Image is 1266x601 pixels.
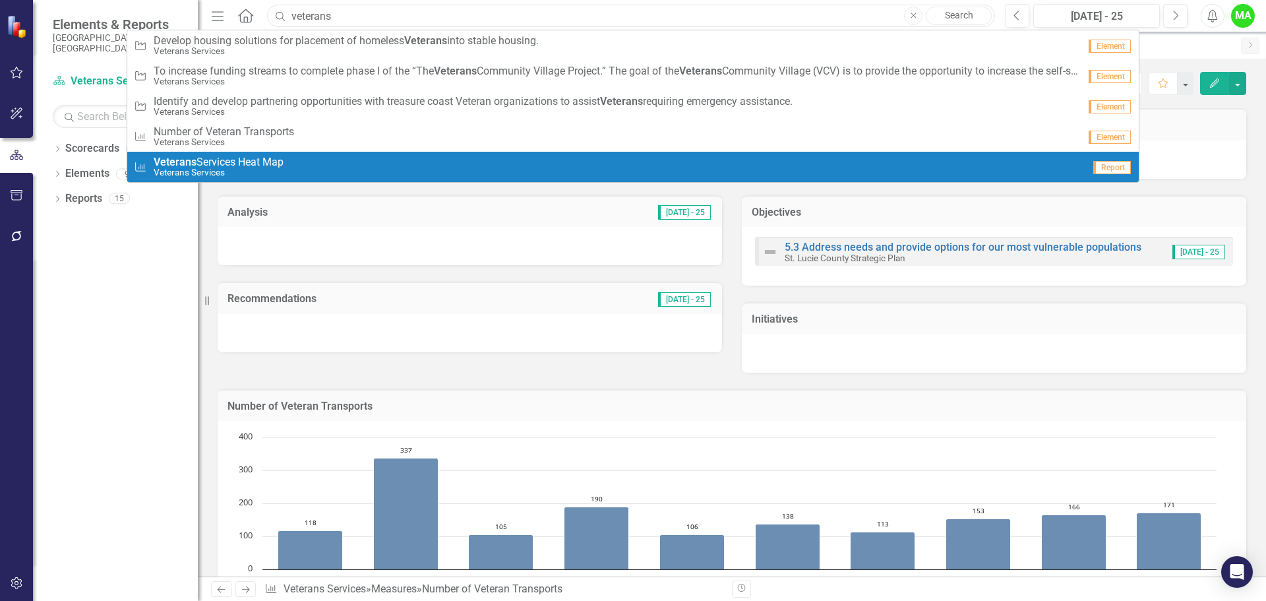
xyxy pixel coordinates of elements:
path: Feb - 25, 106. Number of Transports. [660,535,725,570]
div: 15 [109,193,130,205]
h3: Number of Veteran Transports [227,400,1236,412]
input: Search ClearPoint... [267,5,995,28]
text: 337 [400,445,412,455]
text: 200 [239,496,253,508]
a: Develop housing solutions for placement of homelessVeteransinto stable housing.Veterans ServicesE... [127,30,1139,61]
a: 5.3 Address needs and provide options for our most vulnerable populations [785,241,1141,253]
small: Veterans Services [154,77,1079,86]
path: Jul - 25, 171. Number of Transports. [1137,513,1201,570]
text: 171 [1163,500,1175,509]
img: Not Defined [762,244,778,260]
a: Veterans Services [53,74,185,89]
a: Identify and develop partnering opportunities with treasure coast Veteran organizations to assist... [127,91,1139,121]
text: 100 [239,529,253,541]
small: Veterans Services [154,168,284,177]
path: Nov - 24, 337. Number of Transports. [374,459,438,570]
a: Services Heat MapVeterans ServicesReport [127,152,1139,182]
a: To increase funding streams to complete phase I of the “TheVeteransCommunity Village Project.” Th... [127,61,1139,91]
text: 106 [686,522,698,531]
strong: Veterans [404,34,447,47]
h3: Analysis [227,206,435,218]
div: Open Intercom Messenger [1221,556,1253,588]
small: Veterans Services [154,46,539,56]
text: 400 [239,430,253,442]
span: Element [1089,131,1131,144]
path: Mar - 25, 138. Number of Transports. [756,524,820,570]
span: Number of Veteran Transports [154,126,294,138]
text: 105 [495,522,507,531]
text: 113 [877,519,889,528]
h3: Initiatives [752,313,1236,325]
text: 118 [305,518,316,527]
span: Element [1089,70,1131,83]
span: To increase funding streams to complete phase I of the “The Community Village Project.” The goal ... [154,65,1079,77]
span: Element [1089,40,1131,53]
span: [DATE] - 25 [658,205,711,220]
button: [DATE] - 25 [1033,4,1160,28]
a: Veterans Services [284,583,366,595]
strong: Veterans [679,65,722,77]
path: May - 25, 153. Number of Transports. [946,519,1011,570]
small: Veterans Services [154,107,793,117]
div: [DATE] - 25 [1038,9,1155,24]
span: Elements & Reports [53,16,185,32]
h3: Objectives [752,206,1236,218]
small: St. Lucie County Strategic Plan [785,253,905,263]
path: Oct - 24, 118. Number of Transports. [278,531,343,570]
text: 153 [973,506,984,515]
div: » » [264,582,722,597]
path: Dec - 24, 105. Number of Transports. [469,535,533,570]
strong: Veterans [600,95,643,108]
img: ClearPoint Strategy [6,15,30,39]
span: Identify and develop partnering opportunities with treasure coast Veteran organizations to assist... [154,96,793,108]
span: Develop housing solutions for placement of homeless into stable housing. [154,35,539,47]
div: 9 [116,168,137,179]
a: Reports [65,191,102,206]
button: MA [1231,4,1255,28]
small: [GEOGRAPHIC_DATA], [GEOGRAPHIC_DATA] [53,32,185,54]
text: 0 [248,562,253,574]
span: Element [1089,100,1131,113]
input: Search Below... [53,105,185,128]
path: Jun - 25, 166. Number of Transports. [1042,515,1106,570]
h3: Recommendations [227,293,529,305]
a: Elements [65,166,109,181]
a: Number of Veteran TransportsVeterans ServicesElement [127,121,1139,152]
small: Veterans Services [154,137,294,147]
span: [DATE] - 25 [658,292,711,307]
path: Apr - 25, 113. Number of Transports. [851,532,915,570]
g: Number of Transports, series 1 of 2. Bar series with 10 bars. [278,459,1201,570]
text: 138 [782,511,794,521]
path: Jan - 25, 190. Number of Transports. [564,507,629,570]
div: Number of Veteran Transports [422,583,562,595]
strong: Veterans [434,65,477,77]
text: 190 [591,494,603,503]
a: Search [926,7,992,25]
text: 166 [1068,502,1080,511]
span: Services Heat Map [154,156,284,168]
span: [DATE] - 25 [1172,245,1225,259]
span: Report [1093,161,1131,174]
a: Measures [371,583,417,595]
text: 300 [239,463,253,475]
a: Scorecards [65,141,119,156]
